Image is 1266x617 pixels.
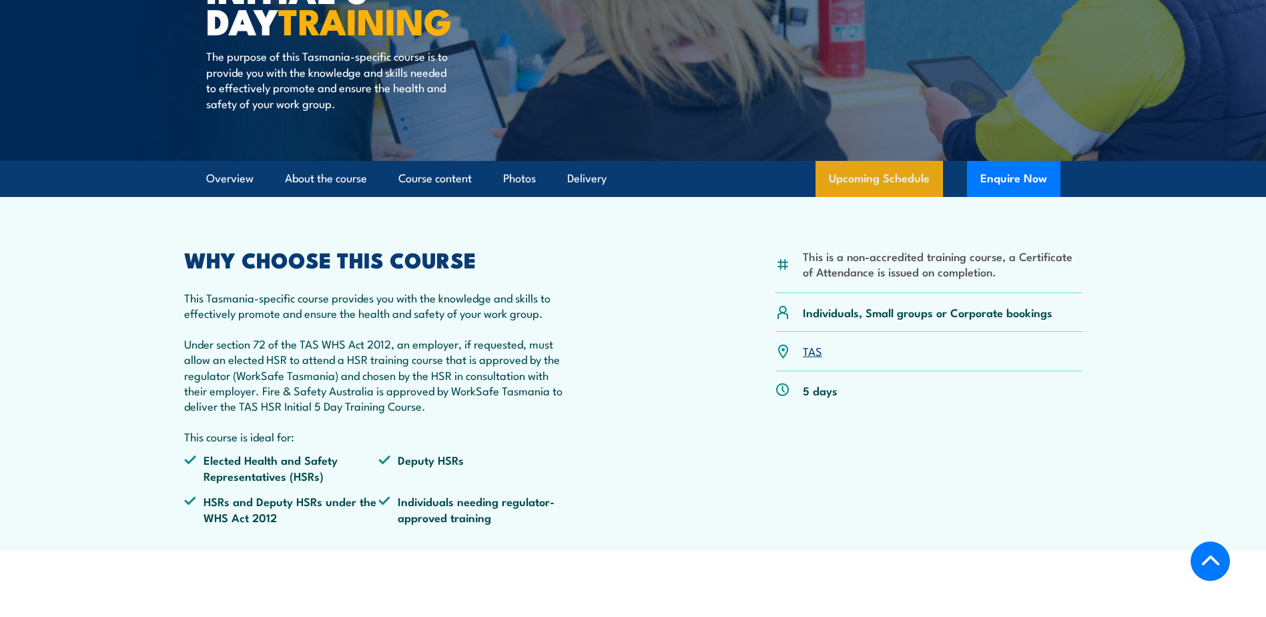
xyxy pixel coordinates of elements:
[184,452,379,483] li: Elected Health and Safety Representatives (HSRs)
[285,161,367,196] a: About the course
[184,250,574,268] h2: WHY CHOOSE THIS COURSE
[206,161,254,196] a: Overview
[803,383,838,398] p: 5 days
[206,48,450,111] p: The purpose of this Tasmania-specific course is to provide you with the knowledge and skills need...
[967,161,1060,197] button: Enquire Now
[803,343,822,359] a: TAS
[184,290,574,321] p: This Tasmania-specific course provides you with the knowledge and skills to effectively promote a...
[503,161,536,196] a: Photos
[567,161,607,196] a: Delivery
[184,336,574,414] p: Under section 72 of the TAS WHS Act 2012, an employer, if requested, must allow an elected HSR to...
[378,493,573,525] li: Individuals needing regulator-approved training
[184,429,574,444] p: This course is ideal for:
[803,304,1052,320] p: Individuals, Small groups or Corporate bookings
[398,161,472,196] a: Course content
[816,161,943,197] a: Upcoming Schedule
[184,493,379,525] li: HSRs and Deputy HSRs under the WHS Act 2012
[803,248,1082,280] li: This is a non-accredited training course, a Certificate of Attendance is issued on completion.
[378,452,573,483] li: Deputy HSRs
